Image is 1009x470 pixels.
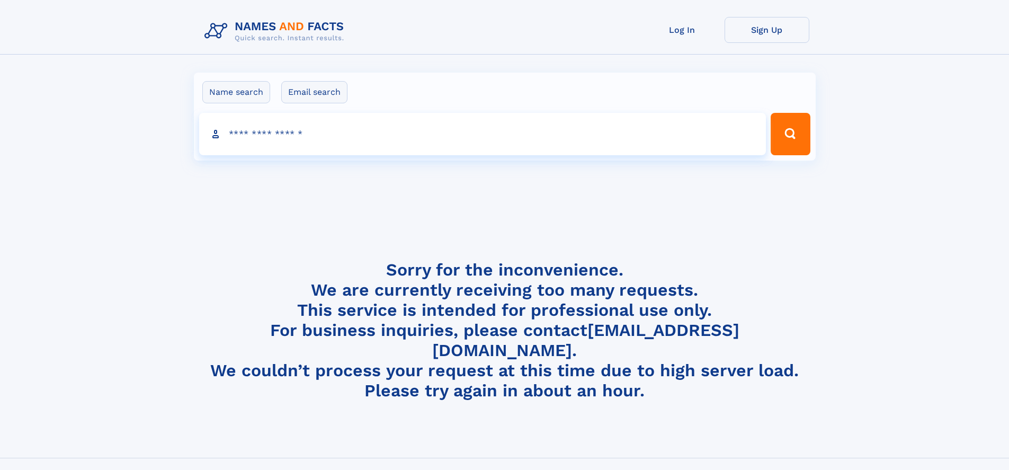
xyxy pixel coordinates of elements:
[771,113,810,155] button: Search Button
[199,113,766,155] input: search input
[202,81,270,103] label: Name search
[200,17,353,46] img: Logo Names and Facts
[725,17,809,43] a: Sign Up
[281,81,347,103] label: Email search
[432,320,739,360] a: [EMAIL_ADDRESS][DOMAIN_NAME]
[640,17,725,43] a: Log In
[200,260,809,401] h4: Sorry for the inconvenience. We are currently receiving too many requests. This service is intend...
